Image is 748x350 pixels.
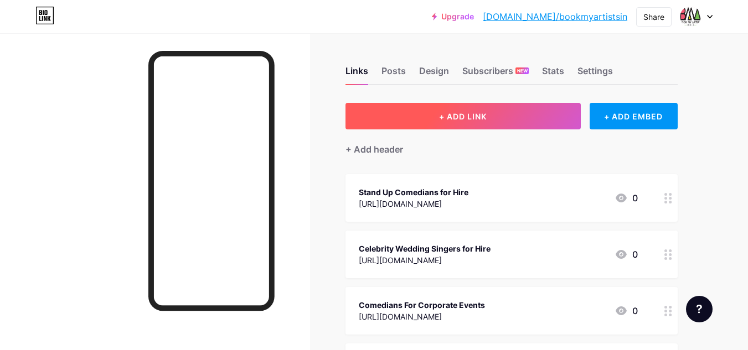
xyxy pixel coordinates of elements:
[615,191,638,205] div: 0
[483,10,627,23] a: [DOMAIN_NAME]/bookmyartistsin
[615,304,638,317] div: 0
[359,254,491,266] div: [URL][DOMAIN_NAME]
[615,248,638,261] div: 0
[643,11,664,23] div: Share
[462,64,529,84] div: Subscribers
[517,67,528,74] span: NEW
[577,64,613,84] div: Settings
[359,311,485,322] div: [URL][DOMAIN_NAME]
[345,143,403,156] div: + Add header
[439,112,487,121] span: + ADD LINK
[359,186,468,198] div: Stand Up Comedians for Hire
[419,64,449,84] div: Design
[359,198,468,210] div: [URL][DOMAIN_NAME]
[680,6,701,27] img: bookmyartistsin
[359,243,491,254] div: Celebrity Wedding Singers for Hire
[345,64,368,84] div: Links
[432,12,474,21] a: Upgrade
[590,103,678,129] div: + ADD EMBED
[359,299,485,311] div: Comedians For Corporate Events
[345,103,581,129] button: + ADD LINK
[542,64,564,84] div: Stats
[381,64,406,84] div: Posts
